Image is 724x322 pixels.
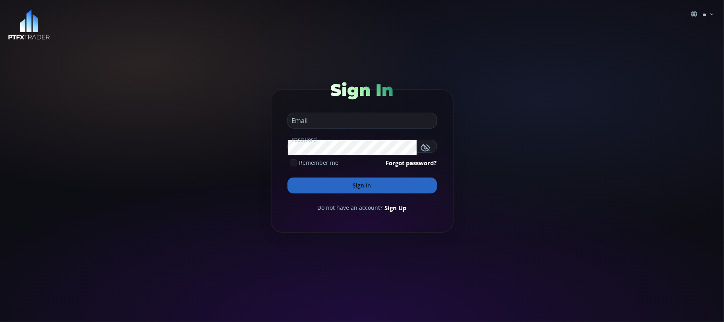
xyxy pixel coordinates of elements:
img: LOGO [8,10,50,40]
a: Forgot password? [386,158,437,167]
span: Sign In [331,80,394,100]
div: Do not have an account? [287,203,437,212]
a: Sign Up [385,203,407,212]
span: Remember me [299,158,339,167]
button: Sign In [287,178,437,193]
